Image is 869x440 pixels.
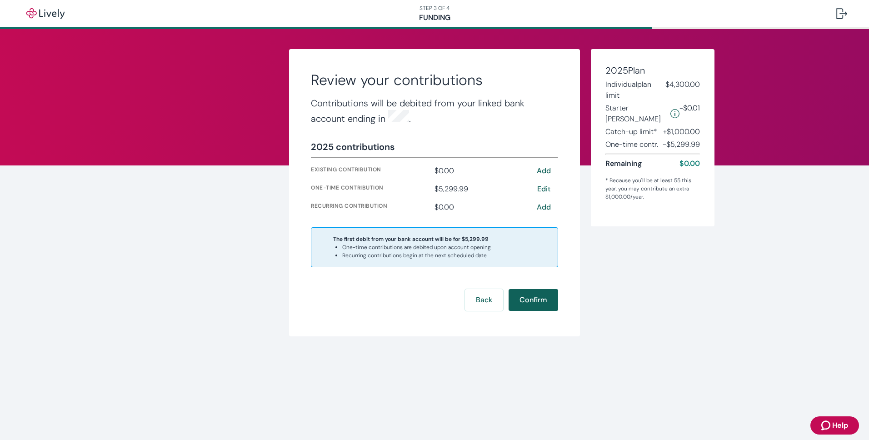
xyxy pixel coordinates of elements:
div: * Because you'll be at least 55 this year, you may contribute an extra $1,000.00 /year. [605,176,700,201]
svg: Starter penny details [670,109,679,118]
li: Recurring contributions begin at the next scheduled date [342,251,491,260]
div: $5,299.99 [434,184,524,195]
span: - $5,299.99 [663,139,700,150]
button: Lively will contribute $0.01 to establish your account [670,103,679,125]
div: $0.00 [434,165,524,176]
svg: Zendesk support icon [821,420,832,431]
span: $0.00 [679,158,700,169]
span: Help [832,420,848,431]
div: 2025 contributions [311,140,395,154]
strong: The first debit from your bank account will be for $5,299.99 [333,235,489,243]
img: Lively [20,8,71,19]
div: Existing contribution [311,165,431,176]
button: Zendesk support iconHelp [810,416,859,435]
button: Add [529,165,558,176]
span: Individual plan limit [605,79,665,101]
span: $4,300.00 [665,79,700,101]
span: One-time contr. [605,139,658,150]
button: Add [529,202,558,213]
li: One-time contributions are debited upon account opening [342,243,491,251]
h4: Contributions will be debited from your linked bank account ending in . [311,96,558,125]
div: Recurring contribution [311,202,431,213]
span: Catch-up limit* [605,126,657,137]
span: Starter [PERSON_NAME] [605,103,667,125]
button: Confirm [509,289,558,311]
h4: 2025 Plan [605,64,700,77]
span: + $1,000.00 [663,126,700,137]
span: Remaining [605,158,642,169]
button: Back [465,289,503,311]
h2: Review your contributions [311,71,558,89]
div: One-time contribution [311,184,431,195]
span: -$0.01 [679,103,700,125]
button: Log out [829,3,854,25]
button: Edit [529,184,558,195]
div: $0.00 [434,202,524,213]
